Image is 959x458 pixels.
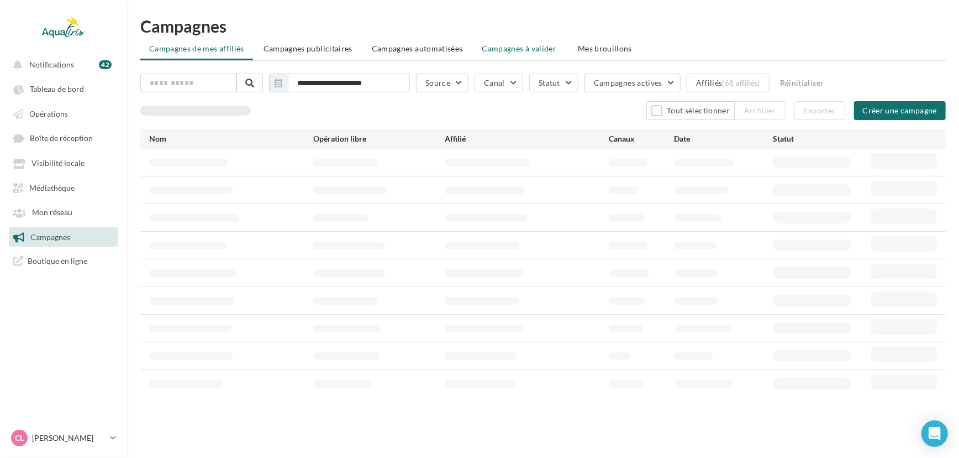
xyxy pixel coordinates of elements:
[475,74,523,92] button: Canal
[735,101,786,120] button: Archiver
[578,44,632,53] span: Mes brouillons
[15,433,24,444] span: CL
[7,54,116,74] button: Notifications 42
[30,85,84,94] span: Tableau de bord
[609,133,675,144] div: Canaux
[7,227,120,247] a: Campagnes
[646,101,735,120] button: Tout sélectionner
[9,428,118,449] a: CL [PERSON_NAME]
[372,44,463,53] span: Campagnes automatisées
[28,256,87,266] span: Boutique en ligne
[32,208,72,217] span: Mon réseau
[30,134,93,143] span: Boîte de réception
[264,44,352,53] span: Campagnes publicitaires
[584,74,681,92] button: Campagnes actives
[29,109,68,118] span: Opérations
[675,133,773,144] div: Date
[773,133,871,144] div: Statut
[445,133,609,144] div: Affilié
[32,433,106,444] p: [PERSON_NAME]
[140,18,946,34] h1: Campagnes
[29,60,74,69] span: Notifications
[921,420,948,447] div: Open Intercom Messenger
[482,43,557,54] span: Campagnes à valider
[416,74,468,92] button: Source
[149,133,313,144] div: Nom
[29,183,75,192] span: Médiathèque
[794,101,845,120] button: Exporter
[31,159,85,168] span: Visibilité locale
[854,101,946,120] button: Créer une campagne
[7,153,120,173] a: Visibilité locale
[723,79,760,87] div: (68 affiliés)
[99,60,112,69] div: 42
[7,178,120,197] a: Médiathèque
[529,74,578,92] button: Statut
[776,76,829,90] button: Réinitialiser
[594,78,662,87] span: Campagnes actives
[7,202,120,222] a: Mon réseau
[30,232,70,242] span: Campagnes
[7,79,120,98] a: Tableau de bord
[687,74,770,92] button: Affiliés(68 affiliés)
[7,128,120,148] a: Boîte de réception
[7,251,120,270] a: Boutique en ligne
[313,133,445,144] div: Opération libre
[7,103,120,123] a: Opérations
